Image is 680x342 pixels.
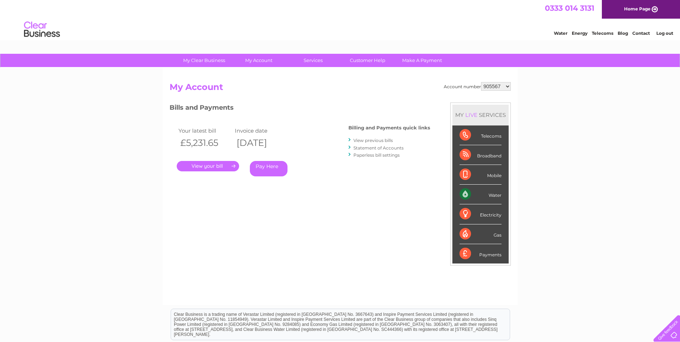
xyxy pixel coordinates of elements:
[177,126,233,136] td: Your latest bill
[348,125,430,130] h4: Billing and Payments quick links
[353,145,404,151] a: Statement of Accounts
[177,161,239,171] a: .
[460,224,501,244] div: Gas
[353,152,400,158] a: Paperless bill settings
[170,103,430,115] h3: Bills and Payments
[460,145,501,165] div: Broadband
[464,111,479,118] div: LIVE
[233,126,290,136] td: Invoice date
[250,161,287,176] a: Pay Here
[175,54,234,67] a: My Clear Business
[460,204,501,224] div: Electricity
[554,30,567,36] a: Water
[171,4,510,35] div: Clear Business is a trading name of Verastar Limited (registered in [GEOGRAPHIC_DATA] No. 3667643...
[452,105,509,125] div: MY SERVICES
[170,82,511,96] h2: My Account
[460,125,501,145] div: Telecoms
[338,54,397,67] a: Customer Help
[460,244,501,263] div: Payments
[284,54,343,67] a: Services
[177,136,233,150] th: £5,231.65
[572,30,588,36] a: Energy
[229,54,288,67] a: My Account
[656,30,673,36] a: Log out
[632,30,650,36] a: Contact
[444,82,511,91] div: Account number
[393,54,452,67] a: Make A Payment
[353,138,393,143] a: View previous bills
[460,185,501,204] div: Water
[24,19,60,41] img: logo.png
[233,136,290,150] th: [DATE]
[618,30,628,36] a: Blog
[592,30,613,36] a: Telecoms
[545,4,594,13] a: 0333 014 3131
[460,165,501,185] div: Mobile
